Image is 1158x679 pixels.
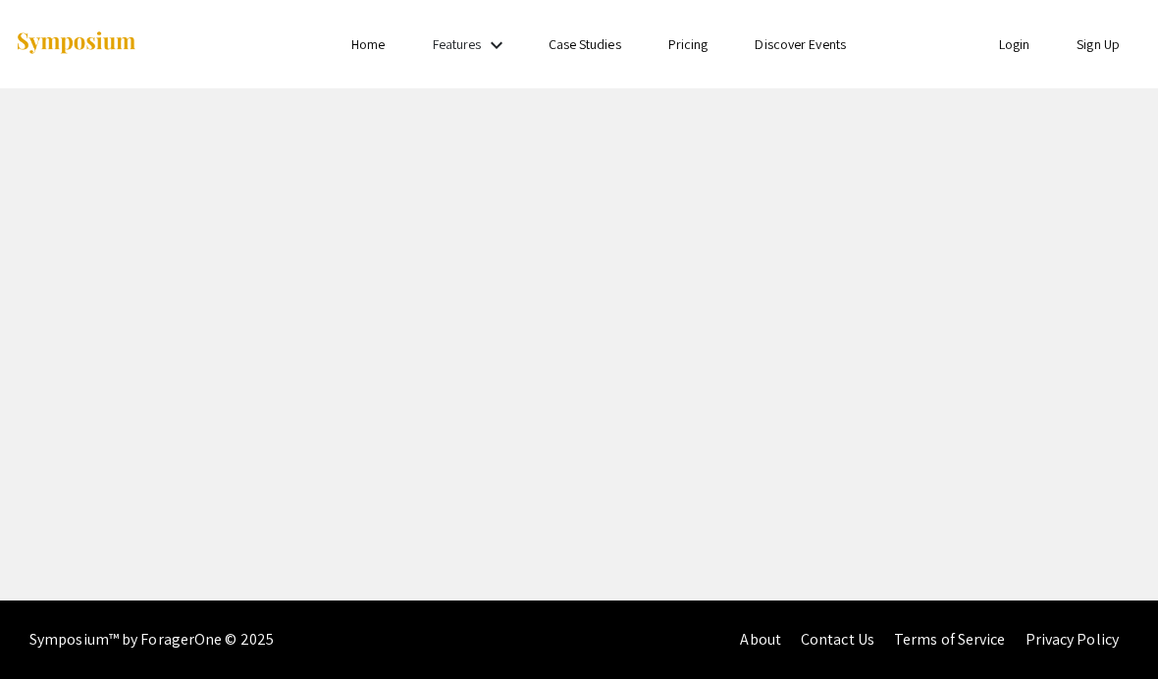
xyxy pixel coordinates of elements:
div: Symposium™ by ForagerOne © 2025 [29,601,274,679]
a: Home [351,35,385,53]
a: Sign Up [1077,35,1120,53]
a: Features [433,35,482,53]
a: Case Studies [549,35,621,53]
a: Privacy Policy [1026,629,1119,650]
a: Discover Events [755,35,846,53]
mat-icon: Expand Features list [485,33,508,57]
img: Symposium by ForagerOne [15,30,137,57]
a: Pricing [668,35,709,53]
a: Contact Us [801,629,874,650]
a: Login [999,35,1030,53]
a: Terms of Service [894,629,1006,650]
a: About [740,629,781,650]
